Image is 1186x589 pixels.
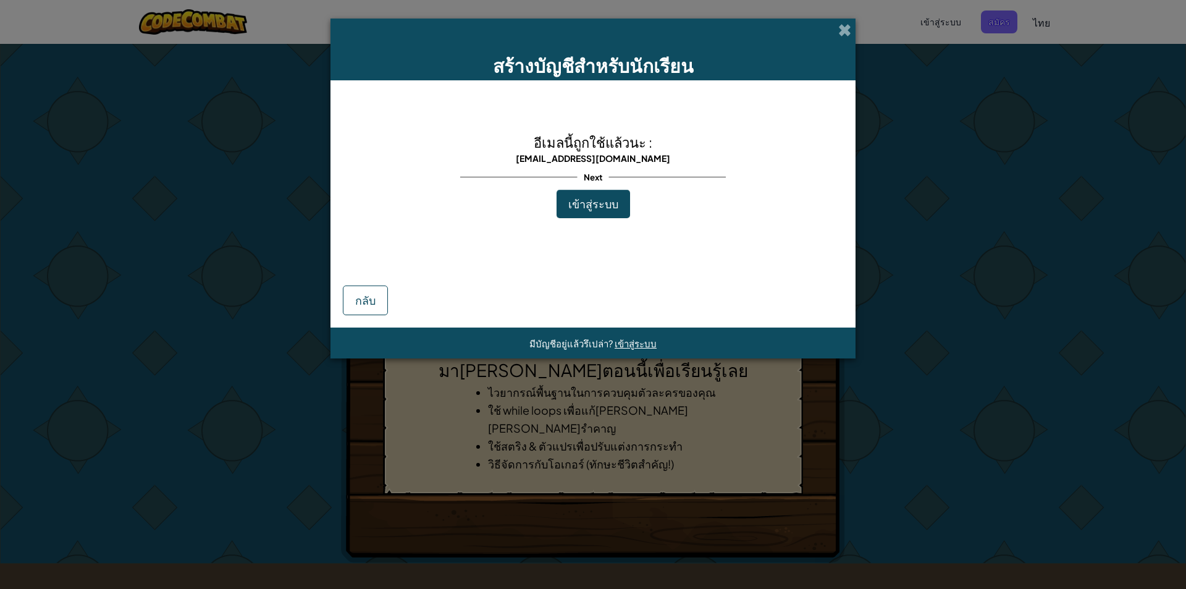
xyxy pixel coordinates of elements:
span: มีบัญชีอยู่แล้วรึเปล่า? [529,337,615,349]
span: อีเมลนี้ถูกใช้แล้วนะ : [534,133,652,151]
span: สร้างบัญชีสำหรับนักเรียน [493,54,694,77]
span: [EMAIL_ADDRESS][DOMAIN_NAME] [516,153,670,164]
span: กลับ [355,293,376,307]
a: เข้าสู่ระบบ [615,337,657,349]
span: เข้าสู่ระบบ [568,197,618,211]
button: เข้าสู่ระบบ [557,190,630,218]
span: Next [578,168,609,186]
button: กลับ [343,286,388,315]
